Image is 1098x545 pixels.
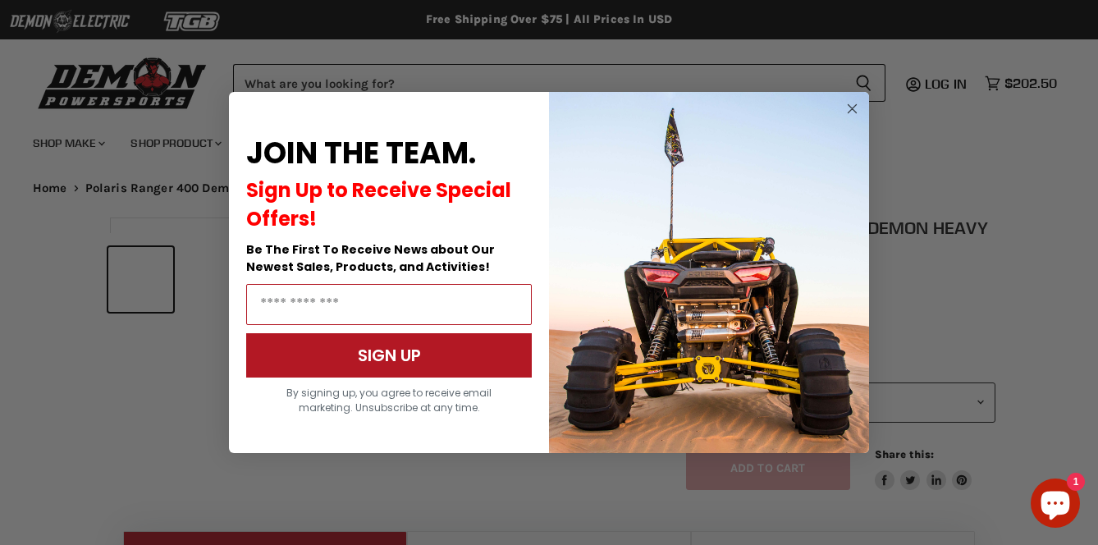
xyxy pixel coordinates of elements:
[246,333,532,378] button: SIGN UP
[246,241,495,275] span: Be The First To Receive News about Our Newest Sales, Products, and Activities!
[286,386,492,414] span: By signing up, you agree to receive email marketing. Unsubscribe at any time.
[246,176,511,232] span: Sign Up to Receive Special Offers!
[842,98,862,119] button: Close dialog
[246,284,532,325] input: Email Address
[549,92,869,453] img: a9095488-b6e7-41ba-879d-588abfab540b.jpeg
[246,132,476,174] span: JOIN THE TEAM.
[1026,479,1085,532] inbox-online-store-chat: Shopify online store chat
